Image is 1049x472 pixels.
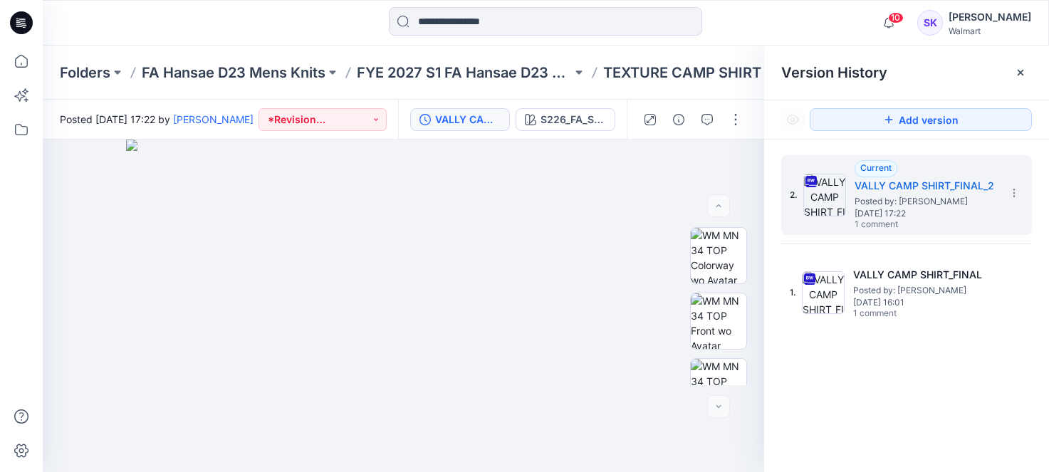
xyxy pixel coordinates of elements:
button: Add version [810,108,1032,131]
a: Folders [60,63,110,83]
img: WM MN 34 TOP Front wo Avatar [691,293,746,349]
h5: VALLY CAMP SHIRT_FINAL_2 [855,177,997,194]
span: 2. [790,189,798,201]
div: Walmart [949,26,1031,36]
img: VALLY CAMP SHIRT_FINAL_2 [803,174,846,216]
button: Close [1015,67,1026,78]
span: 1. [790,286,796,299]
span: Version History [781,64,887,81]
p: TEXTURE CAMP SHIRT [603,63,761,83]
a: [PERSON_NAME] [173,113,254,125]
div: [PERSON_NAME] [949,9,1031,26]
span: 10 [888,12,904,23]
span: Posted [DATE] 17:22 by [60,112,254,127]
button: VALLY CAMP SHIRT_FINAL_2 [410,108,510,131]
a: FA Hansae D23 Mens Knits [142,63,325,83]
span: Posted by: Stephanie Kang [853,283,996,298]
img: eyJhbGciOiJIUzI1NiIsImtpZCI6IjAiLCJzbHQiOiJzZXMiLCJ0eXAiOiJKV1QifQ.eyJkYXRhIjp7InR5cGUiOiJzdG9yYW... [126,140,680,472]
a: FYE 2027 S1 FA Hansae D23 MENS KNIT [357,63,572,83]
span: [DATE] 17:22 [855,209,997,219]
h5: VALLY CAMP SHIRT_FINAL [853,266,996,283]
span: 1 comment [855,219,954,231]
img: WM MN 34 TOP Back wo Avatar [691,359,746,414]
button: Show Hidden Versions [781,108,804,131]
img: WM MN 34 TOP Colorway wo Avatar [691,228,746,283]
div: VALLY CAMP SHIRT_FINAL_2 [435,112,501,127]
button: Details [667,108,690,131]
img: VALLY CAMP SHIRT_FINAL [802,271,845,314]
div: S226_FA_STRIPE_5_COLORWAY_24 [541,112,606,127]
span: 1 comment [853,308,953,320]
div: SK [917,10,943,36]
span: [DATE] 16:01 [853,298,996,308]
span: Posted by: Stephanie Kang [855,194,997,209]
button: S226_FA_STRIPE_5_COLORWAY_24 [516,108,615,131]
span: Current [860,162,892,173]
